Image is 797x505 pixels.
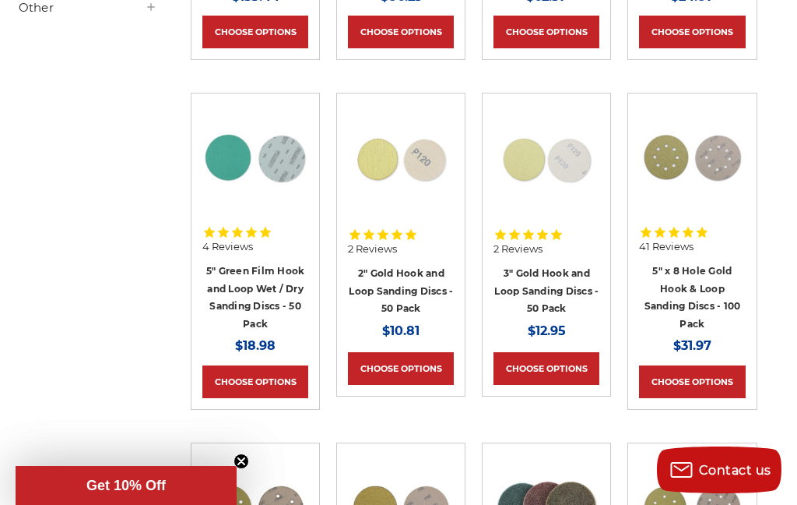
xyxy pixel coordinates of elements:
a: Choose Options [639,366,745,398]
a: Choose Options [493,352,599,385]
span: $12.95 [528,323,566,338]
a: Choose Options [639,16,745,48]
a: 2" Gold Hook and Loop Sanding Discs - 50 Pack [349,267,453,314]
button: Contact us [657,447,781,493]
a: 3" Gold Hook and Loop Sanding Discs - 50 Pack [494,267,599,314]
img: 5 inch 8 hole gold velcro disc stack [639,104,745,210]
a: Choose Options [348,352,454,385]
img: Side-by-side 5-inch green film hook and loop sanding disc p60 grit and loop back [202,104,308,210]
button: Close teaser [233,454,249,469]
span: 4 Reviews [202,242,253,252]
span: Get 10% Off [86,478,166,493]
span: 41 Reviews [639,242,693,252]
a: Choose Options [493,16,599,48]
a: 5" x 8 Hole Gold Hook & Loop Sanding Discs - 100 Pack [644,265,741,330]
a: 5" Green Film Hook and Loop Wet / Dry Sanding Discs - 50 Pack [206,265,305,330]
span: $10.81 [382,323,420,338]
span: $31.97 [673,338,711,353]
span: $18.98 [235,338,276,353]
a: Choose Options [202,366,308,398]
img: 2 inch hook loop sanding discs gold [348,104,454,210]
a: Choose Options [348,16,454,48]
a: Choose Options [202,16,308,48]
span: Contact us [699,463,771,478]
span: 2 Reviews [493,244,542,254]
img: 3 inch gold hook and loop sanding discs [493,104,599,210]
div: Get 10% OffClose teaser [16,466,237,505]
span: 2 Reviews [348,244,397,254]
